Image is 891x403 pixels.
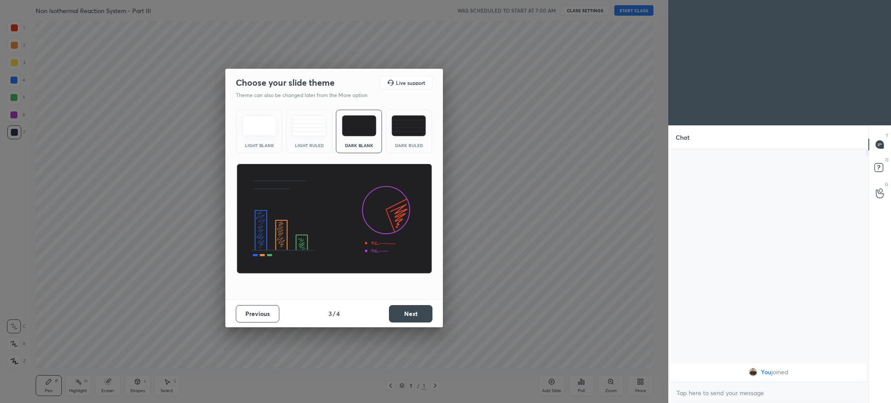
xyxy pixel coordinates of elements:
[885,181,888,188] p: G
[669,126,697,149] p: Chat
[771,369,788,376] span: joined
[328,309,332,318] h4: 3
[885,157,888,163] p: D
[749,368,757,376] img: 3072685e79af4bee8efb648945ce733f.jpg
[292,115,326,136] img: lightRuledTheme.5fabf969.svg
[236,305,279,322] button: Previous
[886,132,888,139] p: T
[236,91,377,99] p: Theme can also be changed later from the More option
[389,305,432,322] button: Next
[392,115,426,136] img: darkRuledTheme.de295e13.svg
[336,309,340,318] h4: 4
[396,80,425,85] h5: Live support
[333,309,335,318] h4: /
[236,77,335,88] h2: Choose your slide theme
[242,143,277,148] div: Light Blank
[292,143,327,148] div: Light Ruled
[342,143,376,148] div: Dark Blank
[236,164,432,274] img: darkThemeBanner.d06ce4a2.svg
[342,115,376,136] img: darkTheme.f0cc69e5.svg
[669,362,868,383] div: grid
[242,115,277,136] img: lightTheme.e5ed3b09.svg
[392,143,426,148] div: Dark Ruled
[761,369,771,376] span: You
